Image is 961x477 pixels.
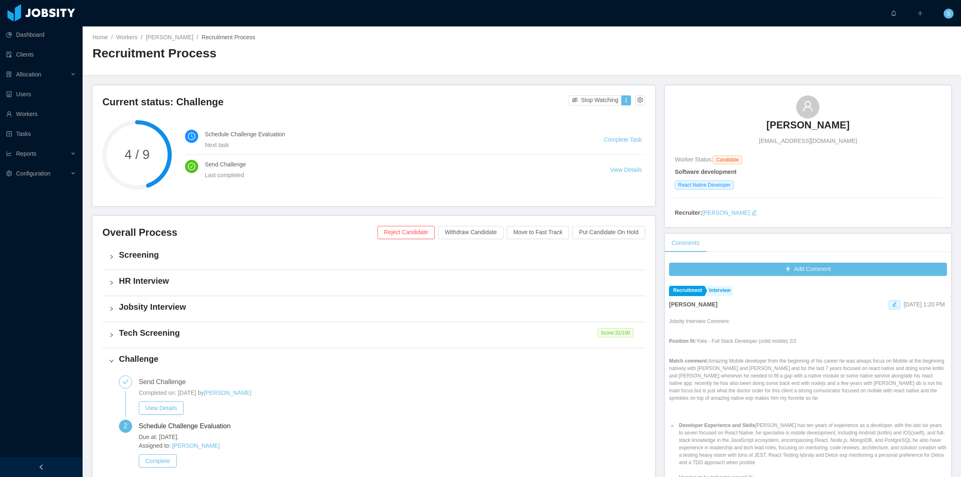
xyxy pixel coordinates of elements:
[109,280,114,285] i: icon: right
[665,234,706,252] div: Comments
[675,168,736,175] strong: Software development
[572,226,645,239] button: Put Candidate On Hold
[713,155,742,164] span: Candidate
[598,328,634,337] span: Score: 32 /100
[635,95,645,105] button: icon: setting
[102,148,172,161] span: 4 / 9
[119,275,638,287] h4: HR Interview
[679,422,755,428] strong: Developer Experience and Skills
[139,375,192,389] div: Send Challenge
[507,226,569,239] button: Move to Fast Track
[917,10,923,16] i: icon: plus
[675,156,713,163] span: Worker Status:
[109,306,114,311] i: icon: right
[102,226,377,239] h3: Overall Process
[766,119,849,137] a: [PERSON_NAME]
[751,210,757,216] i: icon: edit
[172,442,220,449] a: [PERSON_NAME]
[891,10,897,16] i: icon: bell
[188,163,195,170] i: icon: check-circle
[669,358,708,364] strong: Match comment:
[109,254,114,259] i: icon: right
[6,86,76,102] a: icon: robotUsers
[139,389,204,396] span: Completed on: [DATE] by
[6,26,76,43] a: icon: pie-chartDashboard
[675,209,702,216] strong: Recruiter:
[6,46,76,63] a: icon: auditClients
[109,332,114,337] i: icon: right
[111,34,113,40] span: /
[621,95,631,105] button: 1
[204,389,252,396] a: [PERSON_NAME]
[139,433,638,441] span: Due at: [DATE].
[141,34,142,40] span: /
[677,422,947,466] li: [PERSON_NAME] has ten years of experience as a developer, with the last six years to seven focuse...
[604,136,642,143] a: Complete Task
[205,140,584,150] div: Next task
[675,180,734,190] span: React Native Developer
[16,170,50,177] span: Configuration
[6,151,12,157] i: icon: line-chart
[16,150,36,157] span: Reports
[139,454,177,468] button: Complete
[947,9,950,19] span: S
[139,458,177,464] a: Complete
[93,34,108,40] a: Home
[102,296,645,322] div: icon: rightJobsity Interview
[669,301,717,308] strong: [PERSON_NAME]
[759,137,857,145] span: [EMAIL_ADDRESS][DOMAIN_NAME]
[669,338,696,344] strong: Position fit:
[205,160,590,169] h4: Send Challenge
[119,249,638,261] h4: Screening
[139,401,184,415] button: View Details
[6,106,76,122] a: icon: userWorkers
[705,286,733,296] a: Interview
[202,34,255,40] span: Recruitment Process
[109,358,114,363] i: icon: right
[569,95,622,105] button: icon: eye-invisibleStop Watching
[102,244,645,270] div: icon: rightScreening
[6,71,12,77] i: icon: solution
[904,301,945,308] span: [DATE] 1:20 PM
[897,6,905,14] sup: 0
[610,166,642,173] a: View Details
[802,100,814,112] i: icon: user
[139,441,638,450] span: Assigned to:
[122,378,129,385] i: icon: check
[102,322,645,348] div: icon: rightTech Screening
[124,422,128,430] span: 2
[146,34,193,40] a: [PERSON_NAME]
[438,226,503,239] button: Withdraw Candidate
[102,270,645,296] div: icon: rightHR Interview
[119,353,638,365] h4: Challenge
[205,171,590,180] div: Last completed
[6,126,76,142] a: icon: profileTasks
[669,286,704,296] a: Recruitment
[766,119,849,132] h3: [PERSON_NAME]
[702,209,750,216] a: [PERSON_NAME]
[669,357,947,402] p: Amazing Mobile developer from the beginning of his career he was always focus on Mobile at the be...
[93,45,522,62] h2: Recruitment Process
[119,301,638,313] h4: Jobsity Interview
[119,327,638,339] h4: Tech Screening
[6,171,12,176] i: icon: setting
[116,34,138,40] a: Workers
[102,95,569,109] h3: Current status: Challenge
[377,226,435,239] button: Reject Candidate
[188,133,195,140] i: icon: clock-circle
[892,302,897,307] i: icon: edit
[139,420,237,433] div: Schedule Challenge Evaluation
[197,34,198,40] span: /
[139,405,184,411] a: View Details
[102,348,645,374] div: icon: rightChallenge
[205,130,584,139] h4: Schedule Challenge Evaluation
[669,318,947,325] p: Jobsity Interview Comment:
[16,71,41,78] span: Allocation
[669,263,947,276] button: icon: plusAdd Comment
[669,337,947,345] p: Yoke - Full Stack Developer (solid mobile) 2/2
